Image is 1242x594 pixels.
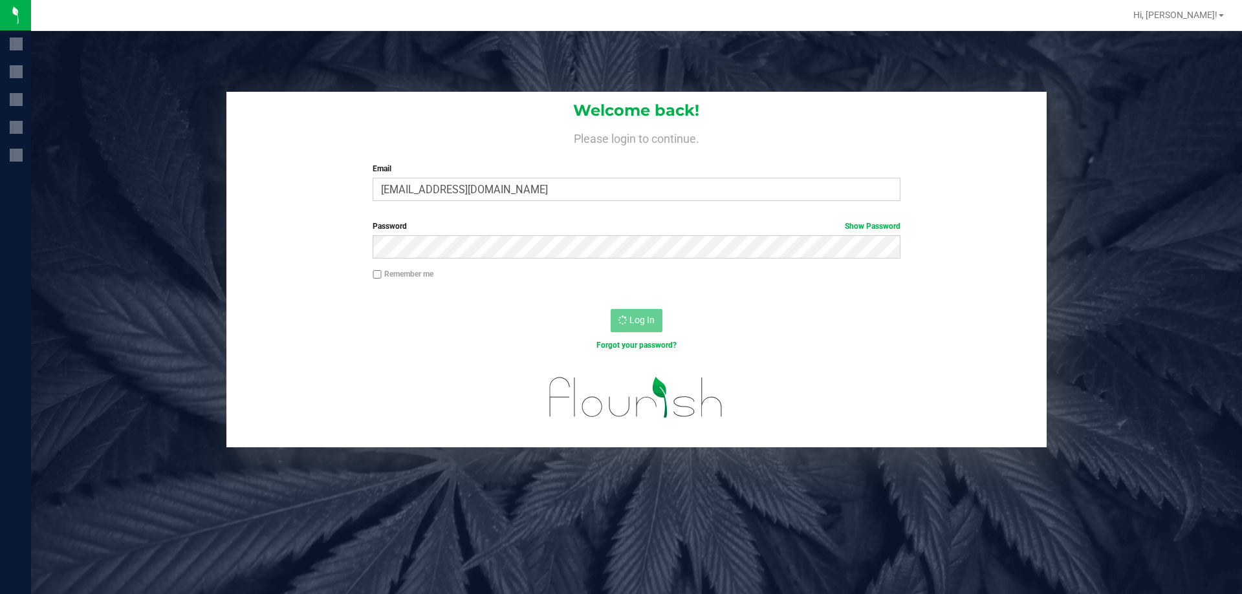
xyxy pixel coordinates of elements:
[226,102,1047,119] h1: Welcome back!
[373,222,407,231] span: Password
[226,129,1047,145] h4: Please login to continue.
[596,341,677,350] a: Forgot your password?
[1133,10,1217,20] span: Hi, [PERSON_NAME]!
[373,270,382,279] input: Remember me
[373,268,433,280] label: Remember me
[845,222,900,231] a: Show Password
[611,309,662,332] button: Log In
[373,163,900,175] label: Email
[629,315,655,325] span: Log In
[534,365,739,430] img: flourish_logo.svg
